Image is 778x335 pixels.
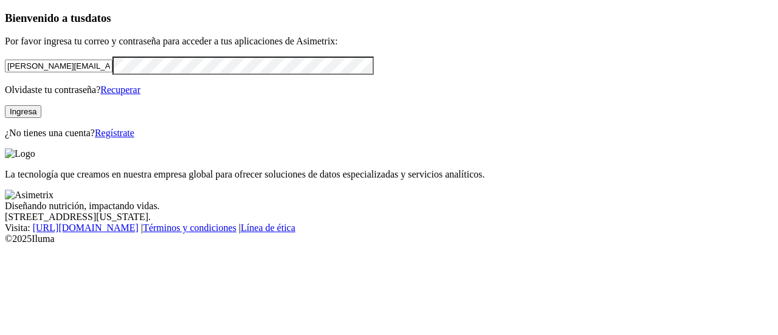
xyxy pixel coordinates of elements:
div: [STREET_ADDRESS][US_STATE]. [5,212,773,223]
a: Línea de ética [241,223,295,233]
a: Regístrate [95,128,134,138]
div: Visita : | | [5,223,773,233]
span: datos [85,12,111,24]
h3: Bienvenido a tus [5,12,773,25]
div: Diseñando nutrición, impactando vidas. [5,201,773,212]
p: ¿No tienes una cuenta? [5,128,773,139]
a: Términos y condiciones [143,223,236,233]
p: La tecnología que creamos en nuestra empresa global para ofrecer soluciones de datos especializad... [5,169,773,180]
img: Asimetrix [5,190,53,201]
div: © 2025 Iluma [5,233,773,244]
input: Tu correo [5,60,112,72]
p: Olvidaste tu contraseña? [5,85,773,95]
p: Por favor ingresa tu correo y contraseña para acceder a tus aplicaciones de Asimetrix: [5,36,773,47]
a: [URL][DOMAIN_NAME] [33,223,139,233]
a: Recuperar [100,85,140,95]
button: Ingresa [5,105,41,118]
img: Logo [5,148,35,159]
